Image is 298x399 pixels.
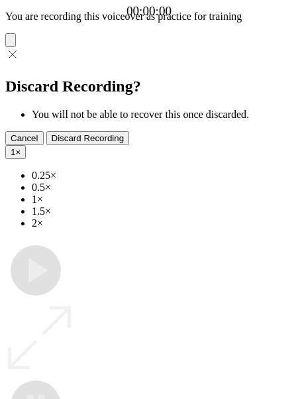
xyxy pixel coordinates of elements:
li: 1× [32,194,293,205]
button: Discard Recording [46,131,130,145]
li: 2× [32,217,293,229]
p: You are recording this voiceover as practice for training [5,11,293,23]
li: 0.5× [32,182,293,194]
li: You will not be able to recover this once discarded. [32,109,293,121]
a: 00:00:00 [126,4,172,19]
li: 0.25× [32,170,293,182]
button: 1× [5,145,26,159]
li: 1.5× [32,205,293,217]
h2: Discard Recording? [5,78,293,95]
button: Cancel [5,131,44,145]
span: 1 [11,147,15,157]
